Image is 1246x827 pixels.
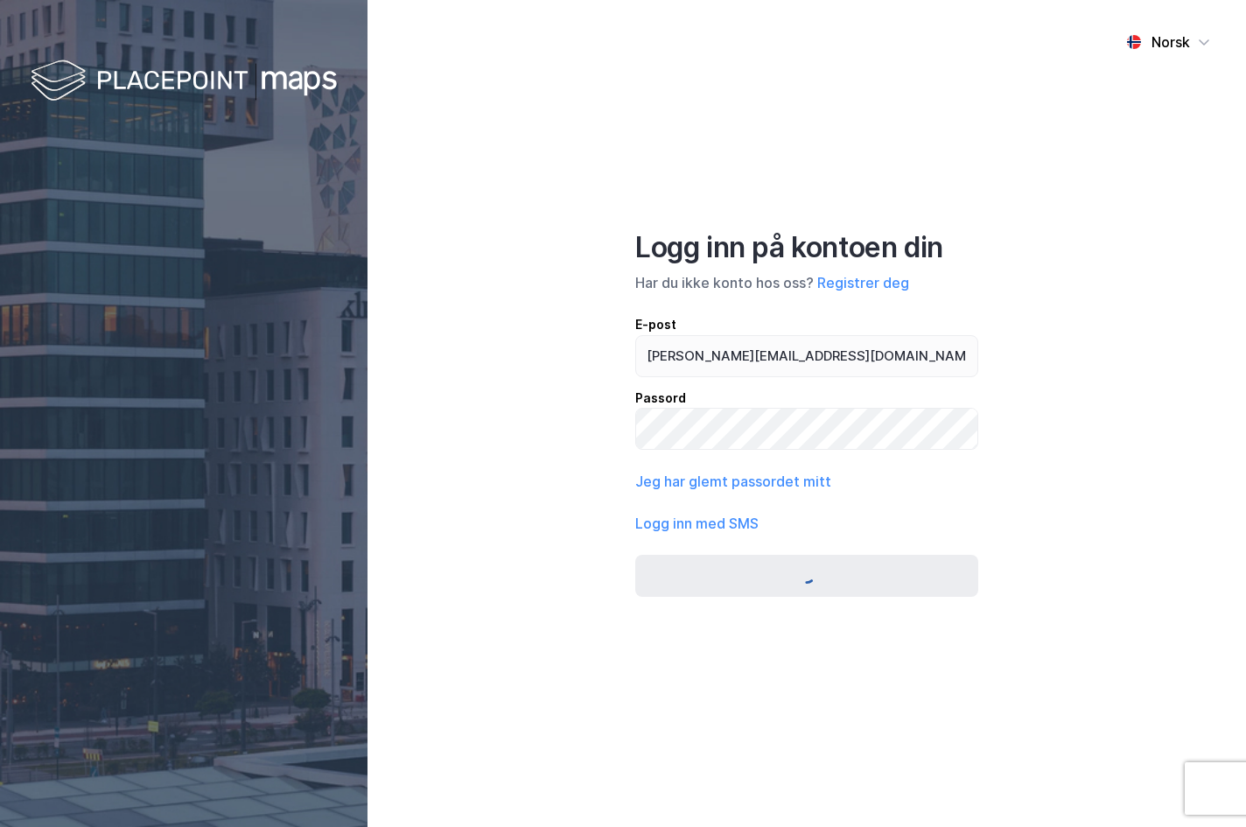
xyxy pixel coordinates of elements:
[635,388,978,409] div: Passord
[635,513,759,534] button: Logg inn med SMS
[1158,743,1246,827] iframe: Chat Widget
[635,471,831,492] button: Jeg har glemt passordet mitt
[31,56,337,108] img: logo-white.f07954bde2210d2a523dddb988cd2aa7.svg
[635,272,978,293] div: Har du ikke konto hos oss?
[635,314,978,335] div: E-post
[817,272,909,293] button: Registrer deg
[635,230,978,265] div: Logg inn på kontoen din
[1151,32,1190,53] div: Norsk
[1158,743,1246,827] div: Kontrollprogram for chat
